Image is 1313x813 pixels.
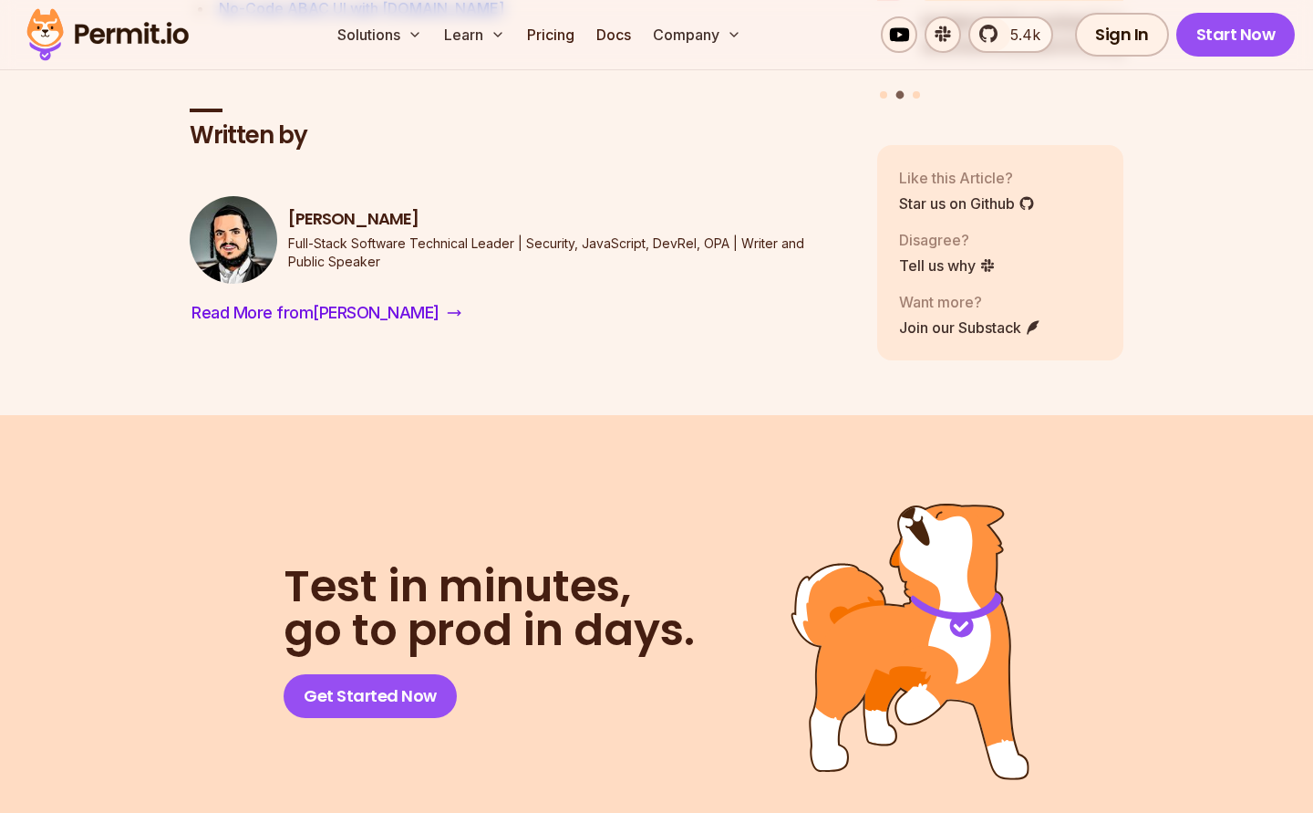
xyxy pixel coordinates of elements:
[520,16,582,53] a: Pricing
[589,16,638,53] a: Docs
[880,91,887,99] button: Go to slide 1
[899,167,1035,189] p: Like this Article?
[913,91,920,99] button: Go to slide 3
[437,16,512,53] button: Learn
[899,255,996,276] a: Tell us why
[18,4,197,66] img: Permit logo
[190,298,463,328] a: Read More from[PERSON_NAME]
[899,229,996,251] p: Disagree?
[899,193,1035,214] a: Star us on Github
[999,24,1040,46] span: 5.4k
[288,208,848,231] h3: [PERSON_NAME]
[896,90,905,99] button: Go to slide 2
[646,16,749,53] button: Company
[288,235,848,271] p: Full-Stack Software Technical Leader | Security, JavaScript, DevRel, OPA | Writer and Public Speaker
[899,317,1041,339] a: Join our Substack
[190,120,848,152] h2: Written by
[284,674,457,718] a: Get Started Now
[1075,13,1169,57] a: Sign In
[191,300,439,326] span: Read More from [PERSON_NAME]
[1176,13,1296,57] a: Start Now
[899,291,1041,313] p: Want more?
[190,196,277,284] img: Gabriel L. Manor
[968,16,1053,53] a: 5.4k
[284,565,695,652] h2: go to prod in days.
[330,16,429,53] button: Solutions
[284,565,695,609] span: Test in minutes,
